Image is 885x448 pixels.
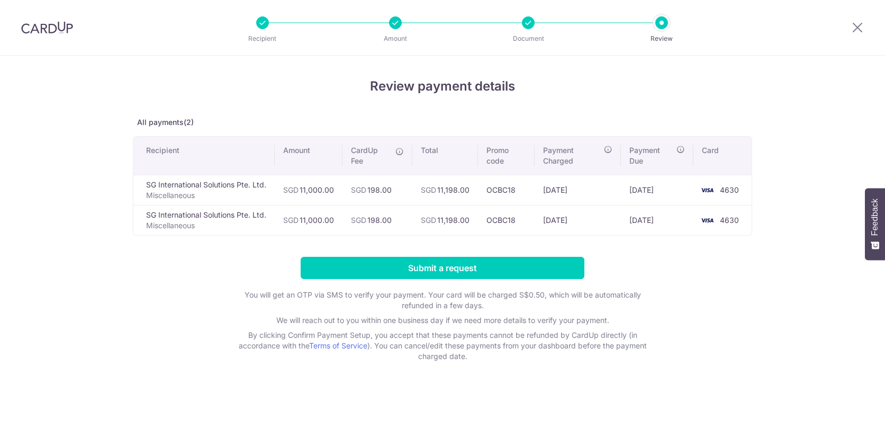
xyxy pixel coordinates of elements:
[478,205,535,235] td: OCBC18
[223,33,302,44] p: Recipient
[309,341,367,350] a: Terms of Service
[478,137,535,175] th: Promo code
[693,137,752,175] th: Card
[489,33,567,44] p: Document
[629,145,673,166] span: Payment Due
[412,205,478,235] td: 11,198.00
[275,175,342,205] td: 11,000.00
[133,175,275,205] td: SG International Solutions Pte. Ltd.
[342,205,412,235] td: 198.00
[817,416,874,443] iframe: Opens a widget where you can find more information
[697,184,718,196] img: <span class="translation_missing" title="translation missing: en.account_steps.new_confirm_form.b...
[697,214,718,227] img: <span class="translation_missing" title="translation missing: en.account_steps.new_confirm_form.b...
[543,145,601,166] span: Payment Charged
[301,257,584,279] input: Submit a request
[133,137,275,175] th: Recipient
[421,216,436,225] span: SGD
[231,330,654,362] p: By clicking Confirm Payment Setup, you accept that these payments cannot be refunded by CardUp di...
[478,175,535,205] td: OCBC18
[720,216,739,225] span: 4630
[283,216,299,225] span: SGD
[283,185,299,194] span: SGD
[351,185,366,194] span: SGD
[133,205,275,235] td: SG International Solutions Pte. Ltd.
[21,21,73,34] img: CardUp
[412,175,478,205] td: 11,198.00
[146,220,266,231] p: Miscellaneous
[351,216,366,225] span: SGD
[342,175,412,205] td: 198.00
[535,175,621,205] td: [DATE]
[622,33,701,44] p: Review
[275,137,342,175] th: Amount
[133,117,752,128] p: All payments(2)
[621,205,693,235] td: [DATE]
[870,199,880,236] span: Feedback
[146,190,266,201] p: Miscellaneous
[351,145,390,166] span: CardUp Fee
[621,175,693,205] td: [DATE]
[412,137,478,175] th: Total
[421,185,436,194] span: SGD
[231,315,654,326] p: We will reach out to you within one business day if we need more details to verify your payment.
[720,185,739,194] span: 4630
[231,290,654,311] p: You will get an OTP via SMS to verify your payment. Your card will be charged S$0.50, which will ...
[356,33,435,44] p: Amount
[133,77,752,96] h4: Review payment details
[535,205,621,235] td: [DATE]
[275,205,342,235] td: 11,000.00
[865,188,885,260] button: Feedback - Show survey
